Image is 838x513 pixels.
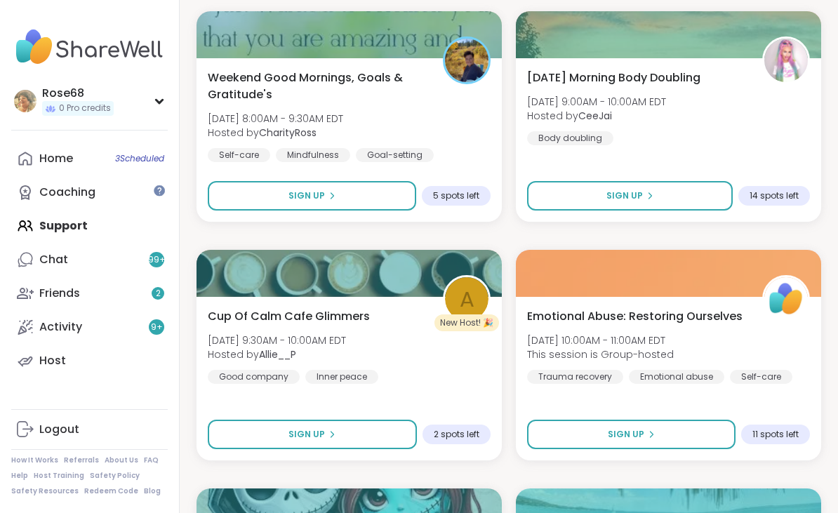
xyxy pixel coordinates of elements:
button: Sign Up [208,181,416,211]
span: Hosted by [208,347,346,361]
b: CharityRoss [259,126,317,140]
span: 99 + [148,254,166,266]
div: Rose68 [42,86,114,101]
img: ShareWell [764,277,808,321]
span: Sign Up [288,189,325,202]
a: Safety Resources [11,486,79,496]
span: 3 Scheduled [115,153,164,164]
a: Chat99+ [11,243,168,277]
span: [DATE] 9:00AM - 10:00AM EDT [527,95,666,109]
div: Self-care [208,148,270,162]
a: Host [11,344,168,378]
span: 5 spots left [433,190,479,201]
span: Sign Up [606,189,643,202]
span: Cup Of Calm Cafe Glimmers [208,308,370,325]
a: Home3Scheduled [11,142,168,175]
a: FAQ [144,455,159,465]
a: Help [11,471,28,481]
div: Logout [39,422,79,437]
span: [DATE] 8:00AM - 9:30AM EDT [208,112,343,126]
div: Goal-setting [356,148,434,162]
button: Sign Up [527,181,733,211]
iframe: Spotlight [154,185,165,196]
div: New Host! 🎉 [434,314,499,331]
a: Redeem Code [84,486,138,496]
a: Activity9+ [11,310,168,344]
img: CeeJai [764,39,808,82]
span: Hosted by [527,109,666,123]
a: Host Training [34,471,84,481]
span: 2 [156,288,161,300]
span: [DATE] Morning Body Doubling [527,69,700,86]
div: Body doubling [527,131,613,145]
a: Friends2 [11,277,168,310]
span: Sign Up [608,428,644,441]
button: Sign Up [527,420,736,449]
span: This session is Group-hosted [527,347,674,361]
a: Safety Policy [90,471,140,481]
span: 14 spots left [750,190,799,201]
b: CeeJai [578,109,612,123]
div: Mindfulness [276,148,350,162]
button: Sign Up [208,420,417,449]
div: Trauma recovery [527,370,623,384]
div: Coaching [39,185,95,200]
a: Blog [144,486,161,496]
a: How It Works [11,455,58,465]
div: Inner peace [305,370,378,384]
img: CharityRoss [445,39,488,82]
div: Friends [39,286,80,301]
div: Good company [208,370,300,384]
a: Coaching [11,175,168,209]
div: Self-care [730,370,792,384]
span: 9 + [151,321,163,333]
div: Chat [39,252,68,267]
span: Hosted by [208,126,343,140]
div: Host [39,353,66,368]
span: 2 spots left [434,429,479,440]
img: ShareWell Nav Logo [11,22,168,72]
div: Emotional abuse [629,370,724,384]
span: [DATE] 9:30AM - 10:00AM EDT [208,333,346,347]
span: Emotional Abuse: Restoring Ourselves [527,308,743,325]
span: Weekend Good Mornings, Goals & Gratitude's [208,69,427,103]
span: Sign Up [288,428,325,441]
img: Rose68 [14,90,36,112]
a: About Us [105,455,138,465]
span: 11 spots left [752,429,799,440]
span: A [460,283,474,316]
a: Logout [11,413,168,446]
b: Allie__P [259,347,296,361]
a: Referrals [64,455,99,465]
div: Home [39,151,73,166]
span: 0 Pro credits [59,102,111,114]
span: [DATE] 10:00AM - 11:00AM EDT [527,333,674,347]
div: Activity [39,319,82,335]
